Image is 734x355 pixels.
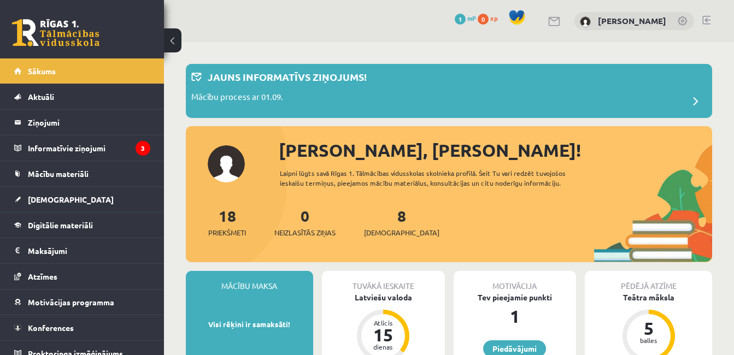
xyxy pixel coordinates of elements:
[28,323,74,333] span: Konferences
[136,141,150,156] i: 3
[274,206,336,238] a: 0Neizlasītās ziņas
[14,110,150,135] a: Ziņojumi
[14,238,150,263] a: Maksājumi
[28,238,150,263] legend: Maksājumi
[14,84,150,109] a: Aktuāli
[454,292,577,303] div: Tev pieejamie punkti
[14,161,150,186] a: Mācību materiāli
[28,297,114,307] span: Motivācijas programma
[467,14,476,22] span: mP
[28,135,150,161] legend: Informatīvie ziņojumi
[490,14,497,22] span: xp
[191,69,707,113] a: Jauns informatīvs ziņojums! Mācību process ar 01.09.
[455,14,466,25] span: 1
[322,271,445,292] div: Tuvākā ieskaite
[585,292,712,303] div: Teātra māksla
[632,319,665,337] div: 5
[367,344,400,350] div: dienas
[14,315,150,340] a: Konferences
[367,319,400,326] div: Atlicis
[580,16,591,27] img: Mareks Markuss Kozlovskis
[364,206,439,238] a: 8[DEMOGRAPHIC_DATA]
[208,206,246,238] a: 18Priekšmeti
[478,14,489,25] span: 0
[364,227,439,238] span: [DEMOGRAPHIC_DATA]
[322,292,445,303] div: Latviešu valoda
[455,14,476,22] a: 1 mP
[14,289,150,315] a: Motivācijas programma
[632,337,665,344] div: balles
[28,220,93,230] span: Digitālie materiāli
[585,271,712,292] div: Pēdējā atzīme
[454,271,577,292] div: Motivācija
[28,110,150,135] legend: Ziņojumi
[28,92,54,102] span: Aktuāli
[28,169,89,179] span: Mācību materiāli
[28,194,114,204] span: [DEMOGRAPHIC_DATA]
[478,14,503,22] a: 0 xp
[14,264,150,289] a: Atzīmes
[28,66,56,76] span: Sākums
[454,303,577,329] div: 1
[598,15,666,26] a: [PERSON_NAME]
[14,58,150,84] a: Sākums
[367,326,400,344] div: 15
[279,137,712,163] div: [PERSON_NAME], [PERSON_NAME]!
[191,91,283,106] p: Mācību process ar 01.09.
[208,69,367,84] p: Jauns informatīvs ziņojums!
[28,271,57,281] span: Atzīmes
[14,187,150,212] a: [DEMOGRAPHIC_DATA]
[12,19,99,46] a: Rīgas 1. Tālmācības vidusskola
[280,168,596,188] div: Laipni lūgts savā Rīgas 1. Tālmācības vidusskolas skolnieka profilā. Šeit Tu vari redzēt tuvojošo...
[14,212,150,238] a: Digitālie materiāli
[14,135,150,161] a: Informatīvie ziņojumi3
[274,227,336,238] span: Neizlasītās ziņas
[186,271,313,292] div: Mācību maksa
[191,319,308,330] p: Visi rēķini ir samaksāti!
[208,227,246,238] span: Priekšmeti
